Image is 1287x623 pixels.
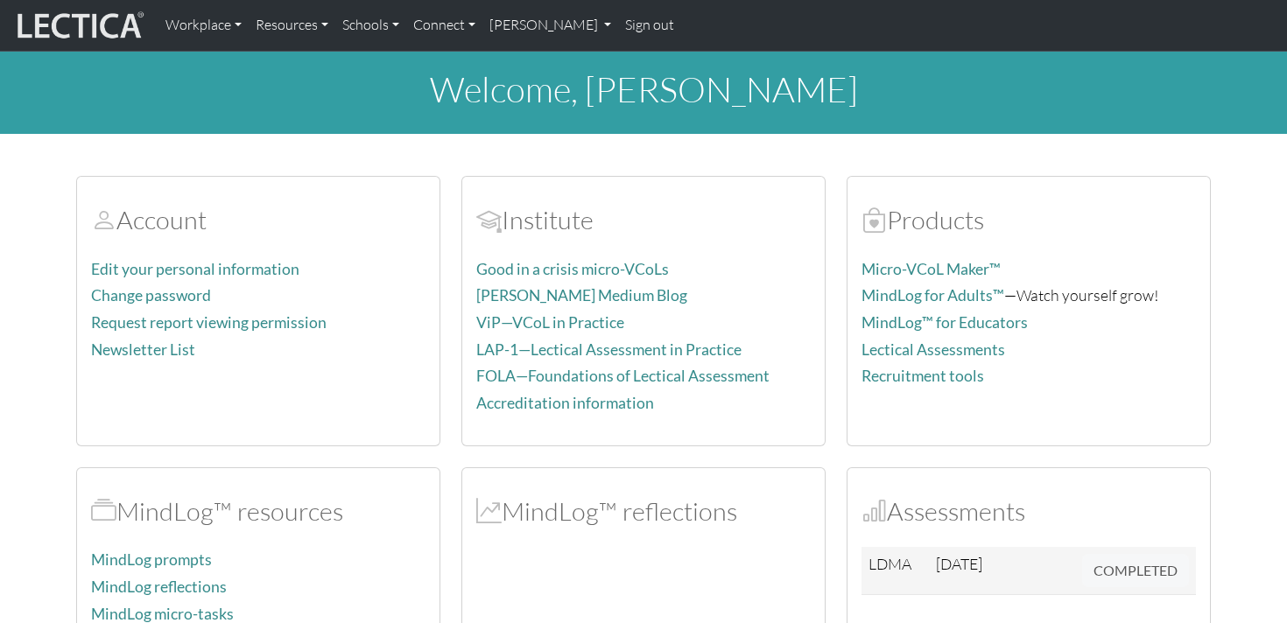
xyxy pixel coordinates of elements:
[862,367,984,385] a: Recruitment tools
[476,495,502,527] span: MindLog
[862,283,1196,308] p: —Watch yourself grow!
[936,554,982,573] span: [DATE]
[406,7,482,44] a: Connect
[91,313,327,332] a: Request report viewing permission
[91,340,195,359] a: Newsletter List
[862,340,1005,359] a: Lectical Assessments
[476,286,687,304] a: [PERSON_NAME] Medium Blog
[862,286,1004,304] a: MindLog for Adults™
[476,340,742,359] a: LAP-1—Lectical Assessment in Practice
[249,7,335,44] a: Resources
[476,496,811,527] h2: MindLog™ reflections
[91,205,425,235] h2: Account
[862,496,1196,527] h2: Assessments
[862,547,929,595] td: LDMA
[91,204,116,235] span: Account
[476,260,669,278] a: Good in a crisis micro-VCoLs
[91,496,425,527] h2: MindLog™ resources
[476,205,811,235] h2: Institute
[91,260,299,278] a: Edit your personal information
[618,7,681,44] a: Sign out
[91,286,211,304] a: Change password
[862,204,887,235] span: Products
[476,367,770,385] a: FOLA—Foundations of Lectical Assessment
[91,605,234,623] a: MindLog micro-tasks
[91,577,227,596] a: MindLog reflections
[158,7,249,44] a: Workplace
[13,9,144,42] img: lecticalive
[862,495,887,527] span: Assessments
[476,394,654,412] a: Accreditation information
[91,550,212,569] a: MindLog prompts
[862,205,1196,235] h2: Products
[482,7,618,44] a: [PERSON_NAME]
[476,204,502,235] span: Account
[476,313,624,332] a: ViP—VCoL in Practice
[91,495,116,527] span: MindLog™ resources
[862,260,1001,278] a: Micro-VCoL Maker™
[862,313,1028,332] a: MindLog™ for Educators
[335,7,406,44] a: Schools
